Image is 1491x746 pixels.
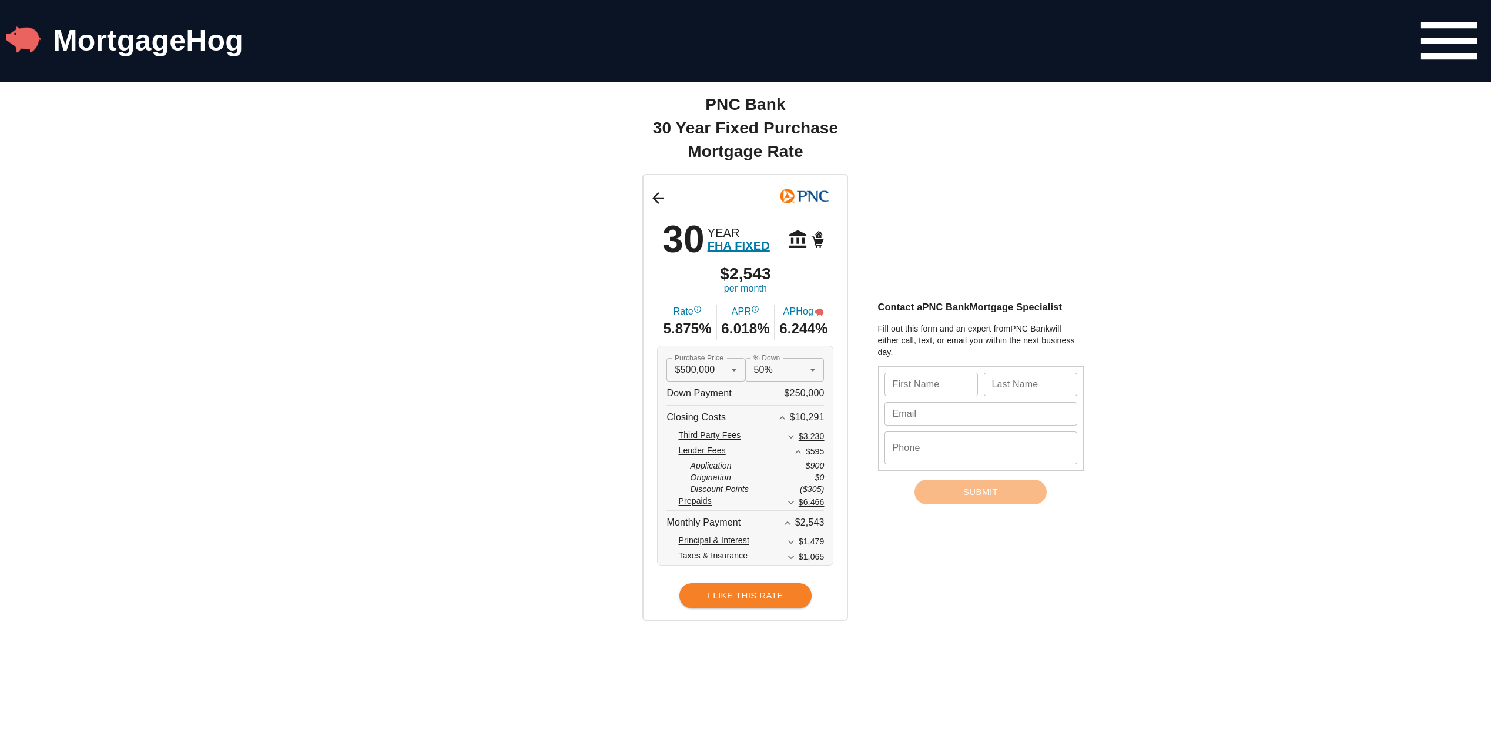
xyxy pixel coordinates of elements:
[799,431,825,441] span: $3,230
[884,431,1077,464] input: (555) 867-5309
[721,319,769,339] span: 6.018%
[678,550,748,565] span: Taxes & Insurance
[724,282,767,296] span: per month
[643,116,849,163] span: 30 Year Fixed Purchase Mortgage Rate
[720,266,771,282] span: $2,543
[666,358,745,382] div: $500,000
[679,583,812,608] button: I Like This Rate
[690,471,731,483] span: Origination
[678,495,711,510] span: Prepaids
[799,497,825,507] span: $6,466
[785,382,825,405] span: $250,000
[708,226,770,239] span: YEAR
[783,429,799,444] button: Expand More
[878,300,1084,314] h3: Contact a PNC Bank Mortgage Specialist
[815,307,824,317] img: APHog Icon
[783,495,799,510] button: Expand More
[678,429,741,444] span: Third Party Fees
[53,24,243,57] a: MortgageHog
[6,22,41,57] img: MortgageHog Logo
[662,220,705,258] span: 30
[663,319,711,339] span: 5.875%
[775,410,790,426] button: Expand Less
[878,323,1084,358] p: Fill out this form and an expert from PNC Bank will either call, text, or email you within the ne...
[783,305,824,319] span: APHog
[692,588,799,603] span: I Like This Rate
[666,406,726,429] span: Closing Costs
[790,444,806,460] button: Expand Less
[693,305,702,313] svg: Interest Rate "rate", reflects the cost of borrowing. If the interest rate is 3% and your loan is...
[678,534,749,550] span: Principal & Interest
[984,373,1077,396] input: Tutone
[884,373,978,396] input: Jenny
[666,382,731,405] span: Down Payment
[673,305,701,319] span: Rate
[690,483,749,495] span: Discount Points
[745,358,824,382] div: 50%
[815,305,824,319] div: Annual Percentage HOG Rate - The interest rate on the loan if lender fees were averaged into each...
[768,184,841,209] img: Click Logo for more rates from this lender!
[751,305,759,313] svg: Annual Percentage Rate - The interest rate on the loan if lender fees were averaged into each mon...
[806,460,825,471] span: $900
[799,537,825,546] span: $1,479
[679,574,812,611] a: I Like This Rate
[780,516,795,531] button: Expand Less
[678,444,725,460] span: Lender Fees
[779,319,827,339] span: 6.244%
[815,471,825,483] span: $0
[800,483,824,495] span: ($305)
[708,239,770,252] span: FHA FIXED
[884,402,1077,426] input: jenny.tutone@email.com
[808,229,829,250] svg: Home Purchase
[690,460,731,471] span: Application
[666,511,741,534] span: Monthly Payment
[795,517,825,527] span: $2,543
[790,412,825,422] span: $10,291
[806,447,825,456] span: $595
[799,552,825,561] span: $1,065
[732,305,759,319] span: APR
[783,534,799,550] button: Expand More
[788,229,808,250] svg: FHA Mortgage
[783,550,799,565] button: Expand More
[705,93,786,116] span: PNC Bank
